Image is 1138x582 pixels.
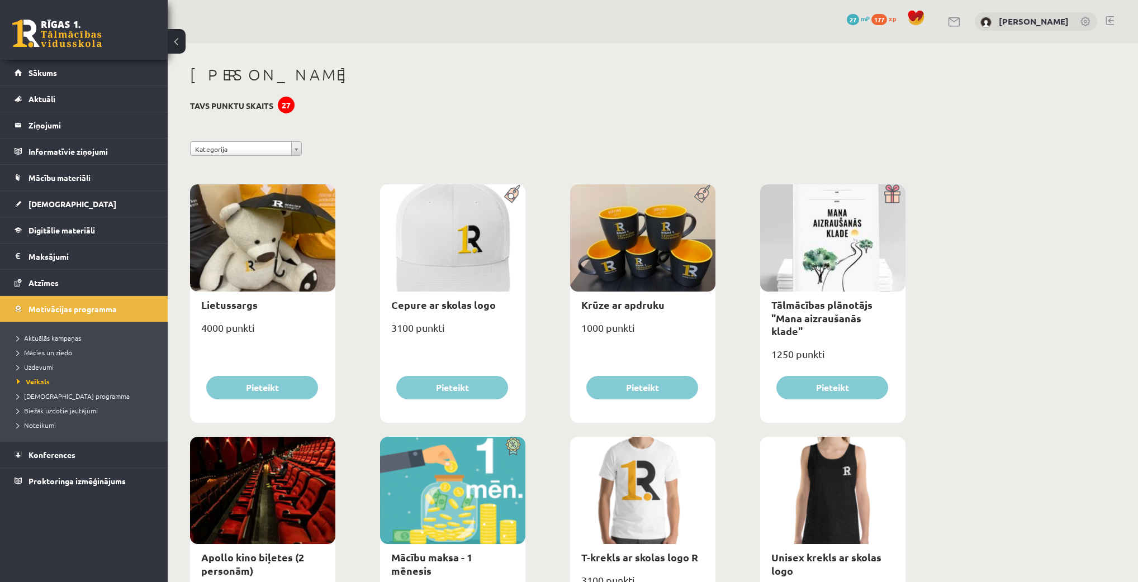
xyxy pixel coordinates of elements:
[17,376,157,387] a: Veikals
[771,298,873,337] a: Tālmācības plānotājs "Mana aizraušanās klade"
[190,318,335,346] div: 4000 punkti
[380,318,525,346] div: 3100 punkti
[771,551,881,576] a: Unisex krekls ar skolas logo
[17,347,157,357] a: Mācies un ziedo
[760,345,905,373] div: 1250 punkti
[15,296,154,322] a: Motivācijas programma
[29,112,154,138] legend: Ziņojumi
[29,450,75,460] span: Konferences
[12,20,102,47] a: Rīgas 1. Tālmācības vidusskola
[581,551,698,564] a: T-krekls ar skolas logo R
[15,270,154,295] a: Atzīmes
[29,94,55,104] span: Aktuāli
[999,16,1069,27] a: [PERSON_NAME]
[29,68,57,78] span: Sākums
[880,184,905,203] img: Dāvana ar pārsteigumu
[201,298,258,311] a: Lietussargs
[15,217,154,243] a: Digitālie materiāli
[581,298,665,311] a: Krūze ar apdruku
[391,298,496,311] a: Cepure ar skolas logo
[17,391,157,401] a: [DEMOGRAPHIC_DATA] programma
[15,60,154,85] a: Sākums
[190,101,273,111] h3: Tavs punktu skaits
[15,139,154,164] a: Informatīvie ziņojumi
[15,442,154,467] a: Konferences
[17,333,157,343] a: Aktuālās kampaņas
[29,225,95,235] span: Digitālie materiāli
[500,184,525,203] img: Populāra prece
[17,362,157,372] a: Uzdevumi
[15,191,154,217] a: [DEMOGRAPHIC_DATA]
[15,468,154,494] a: Proktoringa izmēģinājums
[17,420,157,430] a: Noteikumi
[871,14,902,23] a: 177 xp
[15,112,154,138] a: Ziņojumi
[15,244,154,269] a: Maksājumi
[776,376,888,399] button: Pieteikt
[17,377,50,386] span: Veikals
[861,14,870,23] span: mP
[17,421,56,430] span: Noteikumi
[17,333,81,342] span: Aktuālās kampaņas
[15,165,154,190] a: Mācību materiāli
[29,199,116,209] span: [DEMOGRAPHIC_DATA]
[847,14,870,23] a: 27 mP
[980,17,992,28] img: Pāvels Grišāns
[29,244,154,269] legend: Maksājumi
[871,14,887,25] span: 177
[278,97,295,113] div: 27
[29,278,59,288] span: Atzīmes
[17,406,157,416] a: Biežāk uzdotie jautājumi
[190,141,302,156] a: Kategorija
[391,551,472,576] a: Mācību maksa - 1 mēnesis
[847,14,859,25] span: 27
[17,392,130,400] span: [DEMOGRAPHIC_DATA] programma
[15,86,154,112] a: Aktuāli
[195,142,287,156] span: Kategorija
[190,65,905,84] h1: [PERSON_NAME]
[17,362,54,371] span: Uzdevumi
[29,304,117,314] span: Motivācijas programma
[201,551,304,576] a: Apollo kino biļetes (2 personām)
[690,184,715,203] img: Populāra prece
[29,173,91,183] span: Mācību materiāli
[889,14,896,23] span: xp
[29,476,126,486] span: Proktoringa izmēģinājums
[17,406,98,415] span: Biežāk uzdotie jautājumi
[17,348,72,357] span: Mācies un ziedo
[500,437,525,456] img: Atlaide
[396,376,508,399] button: Pieteikt
[586,376,698,399] button: Pieteikt
[570,318,715,346] div: 1000 punkti
[206,376,318,399] button: Pieteikt
[29,139,154,164] legend: Informatīvie ziņojumi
